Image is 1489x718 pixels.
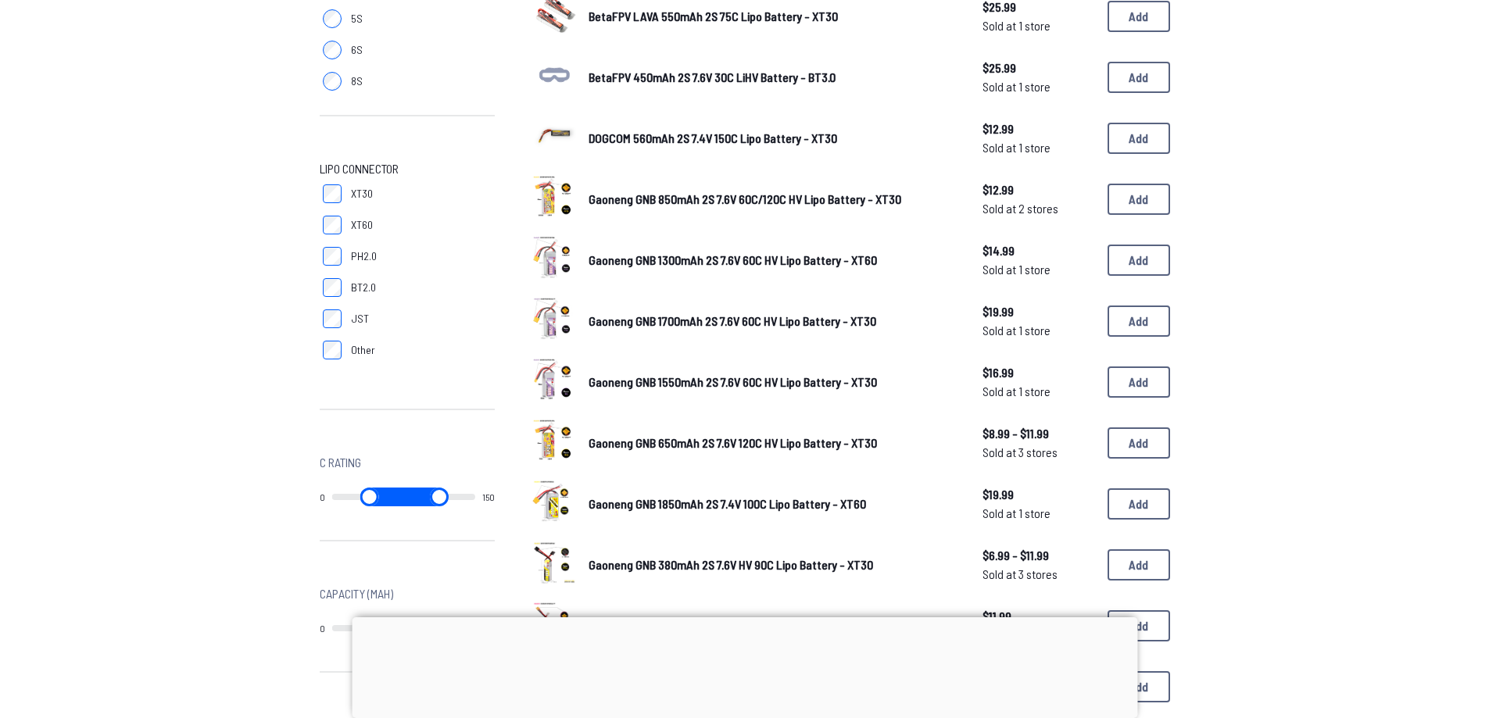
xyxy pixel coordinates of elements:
span: $25.99 [983,59,1095,77]
span: $14.99 [983,241,1095,260]
button: Add [1108,245,1170,276]
span: PH2.0 [351,248,377,264]
span: Gaoneng GNB 1700mAh 2S 7.6V 60C HV Lipo Battery - XT30 [589,313,876,328]
a: image [532,480,576,528]
span: Capacity (mAh) [320,584,393,603]
span: Sold at 1 store [983,504,1095,523]
span: Sold at 1 store [983,77,1095,96]
span: JST [351,311,369,327]
button: Add [1108,427,1170,459]
span: 6S [351,42,363,58]
span: $12.99 [983,180,1095,199]
span: LiPo Connector [320,159,399,178]
input: 8S [323,72,342,91]
output: 150 [482,491,495,503]
input: XT60 [323,216,342,234]
a: image [532,358,576,406]
span: $19.99 [983,302,1095,321]
input: JST [323,309,342,328]
input: XT30 [323,184,342,203]
span: $12.99 [983,120,1095,138]
span: $6.99 - $11.99 [983,546,1095,565]
a: Gaoneng GNB 1550mAh 2S 7.6V 60C HV Lipo Battery - XT30 [589,373,957,391]
img: image [532,236,576,280]
span: 5S [351,11,363,27]
img: image [532,480,576,523]
a: Gaoneng GNB 1700mAh 2S 7.6V 60C HV Lipo Battery - XT30 [589,312,957,330]
button: Add [1108,305,1170,337]
button: Add [1108,62,1170,93]
span: Gaoneng GNB 1300mAh 2S 7.6V 60C HV Lipo Battery - XT60 [589,252,877,267]
span: Sold at 2 stores [983,199,1095,218]
span: Gaoneng GNB 1550mAh 2S 7.6V 60C HV Lipo Battery - XT30 [589,374,877,389]
span: $8.99 - $11.99 [983,424,1095,443]
span: Sold at 1 store [983,382,1095,401]
span: Sold at 3 stores [983,443,1095,462]
button: Add [1108,610,1170,641]
a: image [532,114,576,163]
span: BetaFPV 450mAh 2S 7.6V 30C LiHV Battery - BT3.0 [589,70,836,84]
input: 6S [323,41,342,59]
span: $19.99 [983,485,1095,504]
iframe: Advertisement [352,617,1137,714]
a: Gaoneng GNB 650mAh 2S 7.6V 120C HV Lipo Battery - XT30 [589,434,957,452]
button: Add [1108,549,1170,580]
img: image [532,114,576,158]
button: Add [1108,184,1170,215]
img: image [532,175,576,219]
span: Sold at 1 store [983,260,1095,279]
span: Sold at 3 stores [983,565,1095,584]
span: Gaoneng GNB 1850mAh 2S 7.4V 100C Lipo Battery - XT60 [589,496,866,511]
a: BetaFPV 450mAh 2S 7.6V 30C LiHV Battery - BT3.0 [589,68,957,87]
span: Other [351,342,375,358]
button: Add [1108,1,1170,32]
span: Gaoneng GNB 850mAh 2S 7.6V 60C/120C HV Lipo Battery - XT30 [589,191,901,206]
input: 5S [323,9,342,28]
span: 8S [351,73,363,89]
a: image [532,541,576,589]
a: Gaoneng GNB 380mAh 2S 7.6V HV 90C Lipo Battery - XT30 [589,555,957,574]
a: image [532,175,576,223]
img: image [532,602,576,645]
img: image [532,358,576,402]
a: BetaFPV LAVA 550mAh 2S 75C Lipo Battery - XT30 [589,7,957,26]
output: 0 [320,491,325,503]
input: PH2.0 [323,247,342,266]
img: image [532,297,576,341]
a: image [532,602,576,650]
img: image [532,419,576,463]
span: Gaoneng GNB 650mAh 2S 7.6V 120C HV Lipo Battery - XT30 [589,435,877,450]
span: $11.99 [983,607,1095,626]
span: Sold at 1 store [983,16,1095,35]
span: Sold at 1 store [983,138,1095,157]
span: BetaFPV LAVA 550mAh 2S 75C Lipo Battery - XT30 [589,9,838,23]
input: Other [323,341,342,359]
button: Add [1108,366,1170,398]
span: XT30 [351,186,373,202]
a: Gaoneng GNB 1850mAh 2S 7.4V 100C Lipo Battery - XT60 [589,495,957,513]
output: 0 [320,622,325,634]
span: $16.99 [983,363,1095,382]
img: image [532,541,576,584]
button: Add [1108,488,1170,520]
button: Add [1108,123,1170,154]
a: image [532,297,576,345]
a: image [532,419,576,467]
a: Gaoneng GNB 1300mAh 2S 7.6V 60C HV Lipo Battery - XT60 [589,251,957,270]
input: BT2.0 [323,278,342,297]
span: BT2.0 [351,280,376,295]
a: Gaoneng GNB 720mAh 2S 100C HV Lipo Battery - XT30 [589,616,957,635]
a: DOGCOM 560mAh 2S 7.4V 150C Lipo Battery - XT30 [589,129,957,148]
span: C Rating [320,453,361,472]
span: DOGCOM 560mAh 2S 7.4V 150C Lipo Battery - XT30 [589,130,837,145]
a: Gaoneng GNB 850mAh 2S 7.6V 60C/120C HV Lipo Battery - XT30 [589,190,957,209]
a: image [532,236,576,284]
span: Sold at 1 store [983,321,1095,340]
button: Add [1108,671,1170,702]
span: Gaoneng GNB 380mAh 2S 7.6V HV 90C Lipo Battery - XT30 [589,557,873,572]
span: XT60 [351,217,373,233]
